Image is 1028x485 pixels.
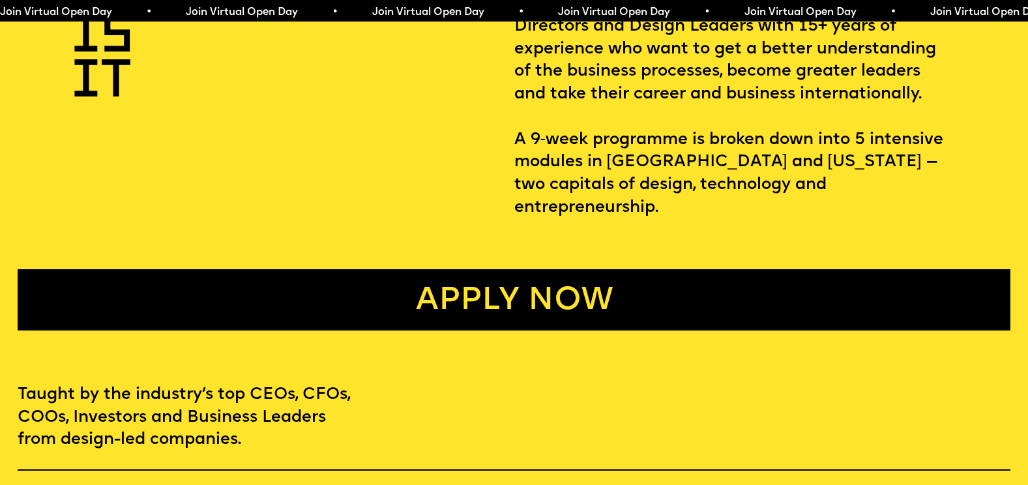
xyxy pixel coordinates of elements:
[890,7,896,18] span: •
[18,269,1010,331] a: Apply now
[146,7,152,18] span: •
[704,7,710,18] span: •
[518,7,524,18] span: •
[332,7,338,18] span: •
[18,384,357,452] p: Taught by the industry’s top CEOs, CFOs, COOs, Investors and Business Leaders from design-led com...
